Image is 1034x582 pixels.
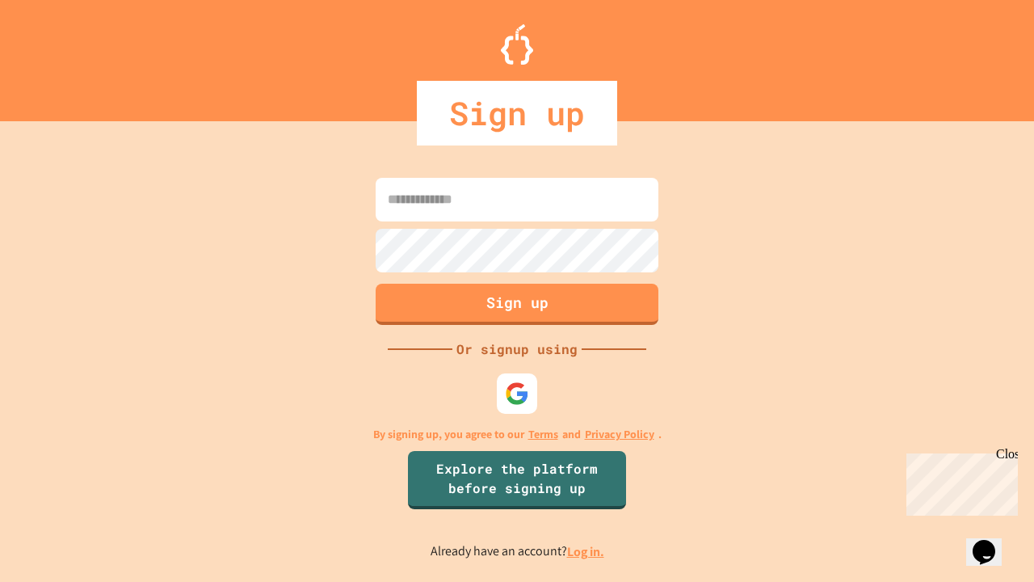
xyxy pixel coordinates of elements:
[567,543,604,560] a: Log in.
[6,6,111,103] div: Chat with us now!Close
[585,426,654,443] a: Privacy Policy
[376,284,658,325] button: Sign up
[966,517,1018,566] iframe: chat widget
[501,24,533,65] img: Logo.svg
[900,447,1018,516] iframe: chat widget
[408,451,626,509] a: Explore the platform before signing up
[452,339,582,359] div: Or signup using
[505,382,529,406] img: google-icon.svg
[417,81,617,145] div: Sign up
[528,426,558,443] a: Terms
[373,426,662,443] p: By signing up, you agree to our and .
[431,542,604,562] p: Already have an account?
